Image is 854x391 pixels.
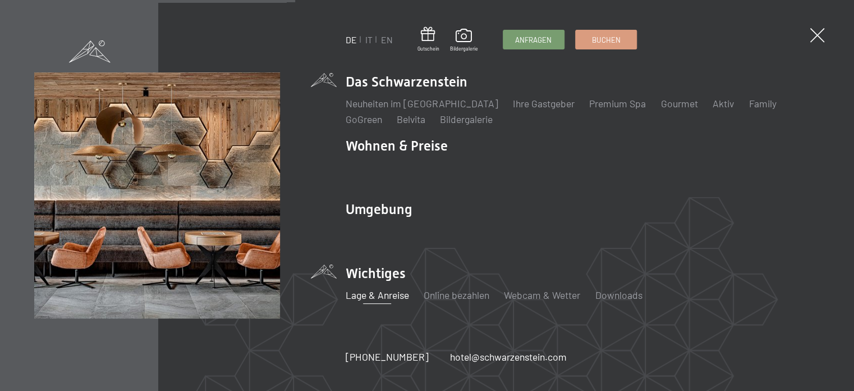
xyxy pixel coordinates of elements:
[417,27,439,52] a: Gutschein
[592,35,621,45] span: Buchen
[749,97,776,110] a: Family
[345,350,428,364] a: [PHONE_NUMBER]
[713,97,734,110] a: Aktiv
[595,289,642,301] a: Downloads
[450,350,567,364] a: hotel@schwarzenstein.com
[503,30,564,49] a: Anfragen
[345,97,498,110] a: Neuheiten im [GEOGRAPHIC_DATA]
[380,34,392,45] a: EN
[450,46,478,52] span: Bildergalerie
[440,113,493,125] a: Bildergalerie
[345,113,382,125] a: GoGreen
[345,351,428,363] span: [PHONE_NUMBER]
[576,30,636,49] a: Buchen
[34,72,280,319] img: Wellnesshotels - Bar - Spieltische - Kinderunterhaltung
[661,97,698,110] a: Gourmet
[589,97,646,110] a: Premium Spa
[450,29,478,52] a: Bildergalerie
[345,289,408,301] a: Lage & Anreise
[397,113,425,125] a: Belvita
[417,46,439,52] span: Gutschein
[424,289,489,301] a: Online bezahlen
[504,289,580,301] a: Webcam & Wetter
[365,34,372,45] a: IT
[513,97,575,110] a: Ihre Gastgeber
[345,34,356,45] a: DE
[515,35,552,45] span: Anfragen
